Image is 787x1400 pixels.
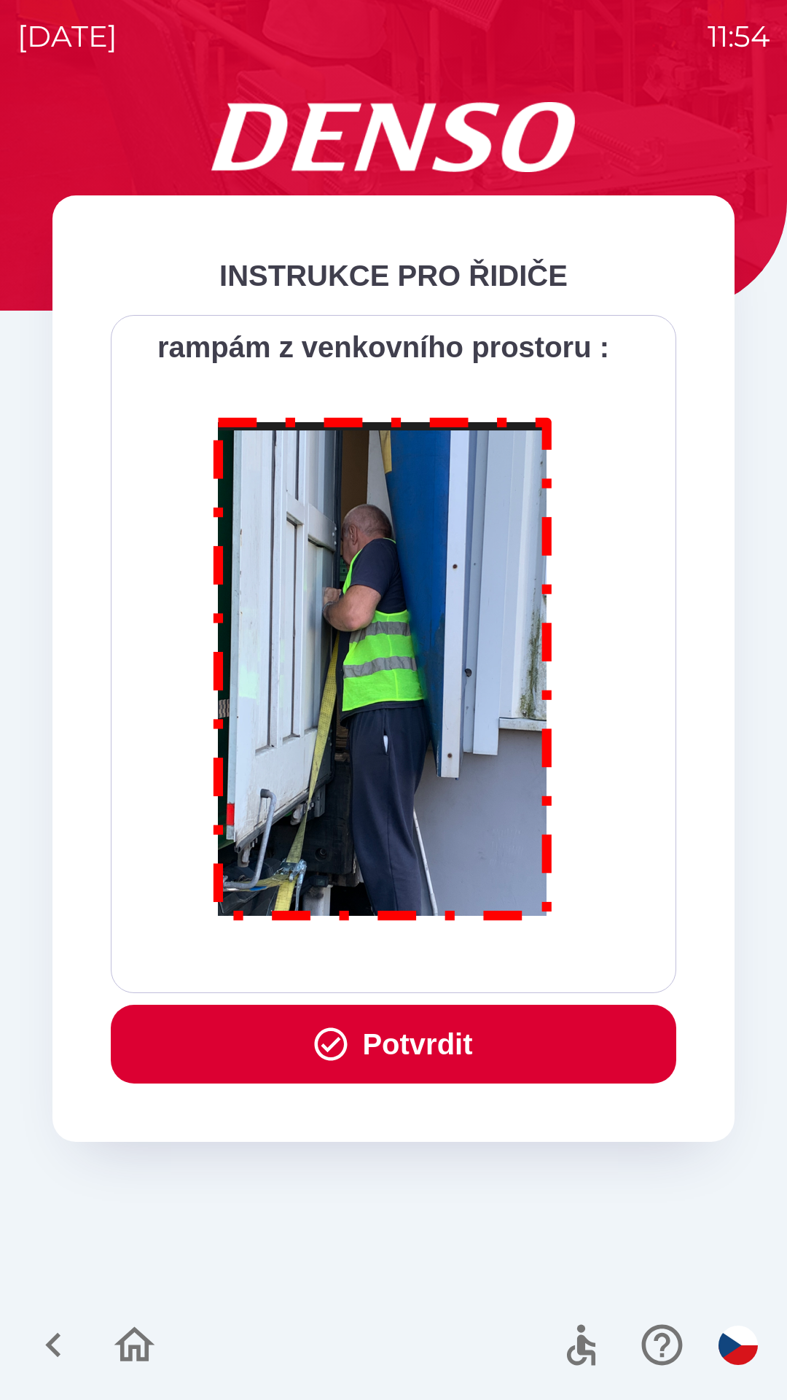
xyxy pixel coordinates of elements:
[719,1326,758,1365] img: cs flag
[111,1005,676,1084] button: Potvrdit
[708,15,770,58] p: 11:54
[52,102,735,172] img: Logo
[197,398,570,934] img: M8MNayrTL6gAAAABJRU5ErkJggg==
[17,15,117,58] p: [DATE]
[111,254,676,297] div: INSTRUKCE PRO ŘIDIČE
